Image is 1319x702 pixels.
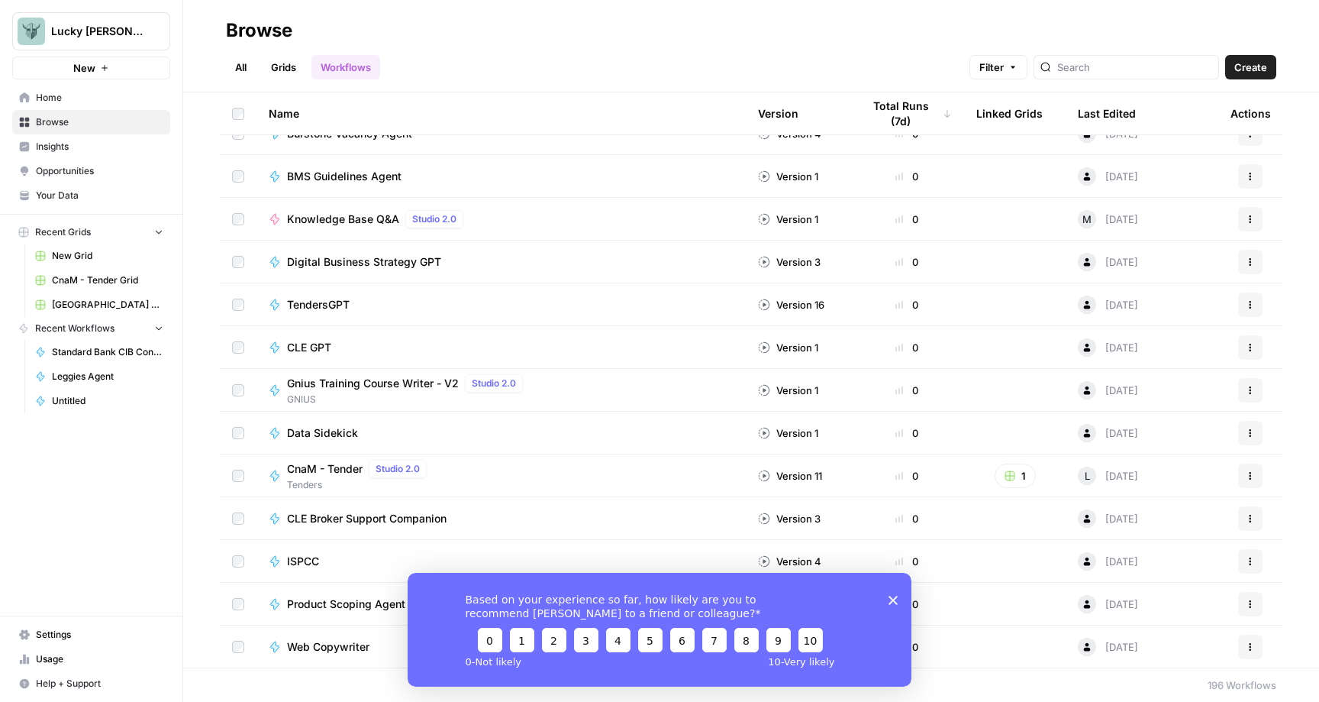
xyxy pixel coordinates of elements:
span: M [1082,212,1092,227]
span: Browse [36,115,163,129]
span: Usage [36,652,163,666]
a: CnaM - TenderStudio 2.0Tenders [269,460,734,492]
div: Browse [226,18,292,43]
a: Product Scoping Agent [269,597,734,612]
span: CnaM - Tender [287,461,363,477]
a: Data Sidekick [269,425,734,441]
span: Gnius Training Course Writer - V2 [287,376,459,391]
div: Version 1 [758,169,818,184]
div: 0 [862,425,952,441]
div: [DATE] [1078,638,1138,656]
div: [DATE] [1078,210,1138,228]
span: Home [36,91,163,105]
span: Recent Grids [35,225,91,239]
button: Recent Grids [12,221,170,244]
a: Untitled [28,389,170,413]
div: Version 3 [758,511,821,526]
div: Actions [1230,92,1271,134]
a: ISPCC [269,554,734,569]
div: [DATE] [1078,510,1138,528]
div: [DATE] [1078,552,1138,571]
div: Last Edited [1078,92,1136,134]
span: Recent Workflows [35,322,114,335]
div: Name [269,92,734,134]
span: L [1085,468,1090,484]
span: Knowledge Base Q&A [287,212,399,227]
button: Recent Workflows [12,317,170,340]
span: Product Scoping Agent [287,597,405,612]
button: 1 [995,464,1036,488]
div: Version 11 [758,468,822,484]
span: New [73,60,95,76]
div: Version [758,92,798,134]
div: 0 [862,468,952,484]
div: Version 1 [758,212,818,227]
a: Digital Business Strategy GPT [269,254,734,270]
div: Version 1 [758,340,818,355]
span: Settings [36,628,163,642]
a: Leggies Agent [28,364,170,389]
span: Standard Bank CIB Connected Experiences [52,345,163,359]
a: Web Copywriter [269,639,734,655]
a: Workflows [311,55,380,79]
div: Version 1 [758,425,818,441]
a: Knowledge Base Q&AStudio 2.0 [269,210,734,228]
div: [DATE] [1078,253,1138,271]
div: Version 1 [758,383,818,398]
div: 0 [862,340,952,355]
span: Leggies Agent [52,370,163,383]
div: 0 [862,212,952,227]
div: 0 [862,511,952,526]
div: 196 Workflows [1208,678,1276,693]
span: CLE Broker Support Companion [287,511,447,526]
span: Digital Business Strategy GPT [287,254,441,270]
span: GNIUS [287,393,529,406]
a: CLE Broker Support Companion [269,511,734,526]
div: 0 [862,169,952,184]
div: 0 [862,254,952,270]
button: New [12,57,170,79]
span: ISPCC [287,554,319,569]
div: [DATE] [1078,595,1138,613]
a: TendersGPT [269,297,734,312]
span: Studio 2.0 [472,377,516,390]
div: [DATE] [1078,167,1138,186]
a: Home [12,86,170,110]
a: Insights [12,134,170,159]
span: TendersGPT [287,297,350,312]
button: Create [1225,55,1276,79]
span: CnaM - Tender Grid [52,273,163,287]
a: Your Data [12,183,170,208]
span: Insights [36,140,163,154]
div: Version 16 [758,297,824,312]
div: Total Runs (7d) [862,92,952,134]
span: Create [1234,60,1267,75]
div: [DATE] [1078,381,1138,400]
span: New Grid [52,249,163,263]
button: Workspace: Lucky Beard [12,12,170,50]
a: New Grid [28,244,170,268]
a: Settings [12,623,170,647]
a: Browse [12,110,170,134]
div: Version 3 [758,254,821,270]
button: Help + Support [12,671,170,696]
span: Tenders [287,478,433,492]
span: [GEOGRAPHIC_DATA] Tender - Stories [52,298,163,312]
input: Search [1057,60,1212,75]
span: Opportunities [36,164,163,178]
a: All [226,55,256,79]
span: Studio 2.0 [412,212,456,226]
div: 0 [862,554,952,569]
